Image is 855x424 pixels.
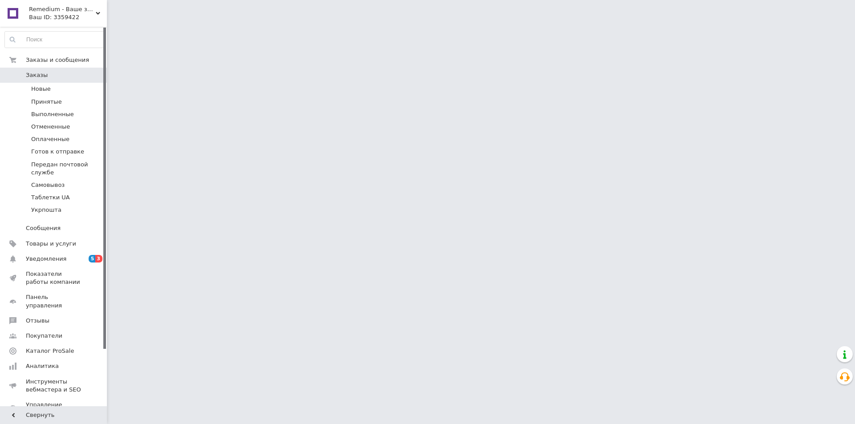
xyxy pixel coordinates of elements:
span: Выполненные [31,110,74,118]
span: Управление сайтом [26,401,82,417]
span: Заказы [26,71,48,79]
span: Заказы и сообщения [26,56,89,64]
span: Показатели работы компании [26,270,82,286]
span: Панель управления [26,293,82,309]
span: Remedium - Ваше здоровье и красота! [29,5,96,13]
span: Готов к отправке [31,148,84,156]
span: Сообщения [26,224,61,232]
span: Передан почтовой службе [31,161,104,177]
span: Оплаченные [31,135,69,143]
span: Отмененные [31,123,70,131]
span: Инструменты вебмастера и SEO [26,378,82,394]
span: Новые [31,85,51,93]
span: Принятые [31,98,62,106]
span: Отзывы [26,317,49,325]
span: Аналитика [26,362,59,370]
input: Поиск [5,32,105,48]
span: Каталог ProSale [26,347,74,355]
span: Покупатели [26,332,62,340]
div: Ваш ID: 3359422 [29,13,107,21]
span: Уведомления [26,255,66,263]
span: Самовывоз [31,181,65,189]
span: 5 [89,255,96,262]
span: Укрпошта [31,206,61,214]
span: Таблетки UA [31,194,70,202]
span: Товары и услуги [26,240,76,248]
span: 3 [95,255,102,262]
